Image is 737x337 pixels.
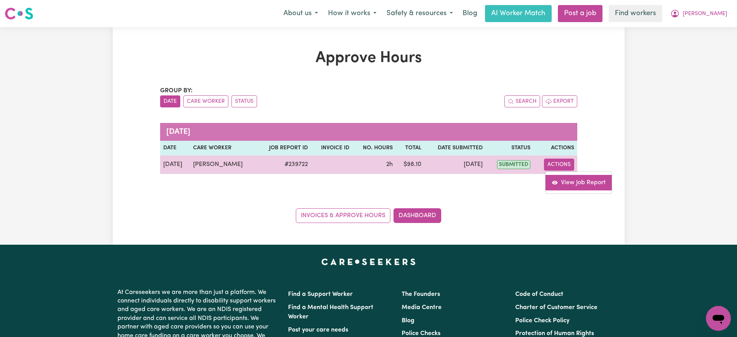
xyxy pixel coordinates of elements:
[545,175,612,190] a: View job report 239722
[609,5,662,22] a: Find workers
[288,291,353,297] a: Find a Support Worker
[394,208,441,223] a: Dashboard
[425,141,486,156] th: Date Submitted
[542,95,577,107] button: Export
[545,171,612,194] div: Actions
[497,160,530,169] span: submitted
[683,10,727,18] span: [PERSON_NAME]
[396,156,425,174] td: $ 98.10
[231,95,257,107] button: sort invoices by paid status
[160,156,190,174] td: [DATE]
[160,88,193,94] span: Group by:
[160,141,190,156] th: Date
[665,5,732,22] button: My Account
[402,304,442,311] a: Media Centre
[288,304,373,320] a: Find a Mental Health Support Worker
[485,5,552,22] a: AI Worker Match
[558,5,602,22] a: Post a job
[458,5,482,22] a: Blog
[425,156,486,174] td: [DATE]
[5,7,33,21] img: Careseekers logo
[160,123,577,141] caption: [DATE]
[402,291,440,297] a: The Founders
[278,5,323,22] button: About us
[288,327,348,333] a: Post your care needs
[515,330,594,337] a: Protection of Human Rights
[321,259,416,265] a: Careseekers home page
[381,5,458,22] button: Safety & resources
[706,306,731,331] iframe: Button to launch messaging window
[396,141,425,156] th: Total
[533,141,577,156] th: Actions
[515,291,563,297] a: Code of Conduct
[486,141,533,156] th: Status
[190,156,257,174] td: [PERSON_NAME]
[515,304,597,311] a: Charter of Customer Service
[160,49,577,67] h1: Approve Hours
[504,95,540,107] button: Search
[160,95,180,107] button: sort invoices by date
[183,95,228,107] button: sort invoices by care worker
[386,161,393,168] span: 2 hours
[323,5,381,22] button: How it works
[544,159,574,171] button: Actions
[402,330,440,337] a: Police Checks
[352,141,396,156] th: No. Hours
[296,208,390,223] a: Invoices & Approve Hours
[257,156,311,174] td: # 239722
[515,318,570,324] a: Police Check Policy
[402,318,414,324] a: Blog
[257,141,311,156] th: Job Report ID
[190,141,257,156] th: Care worker
[5,5,33,22] a: Careseekers logo
[311,141,352,156] th: Invoice ID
